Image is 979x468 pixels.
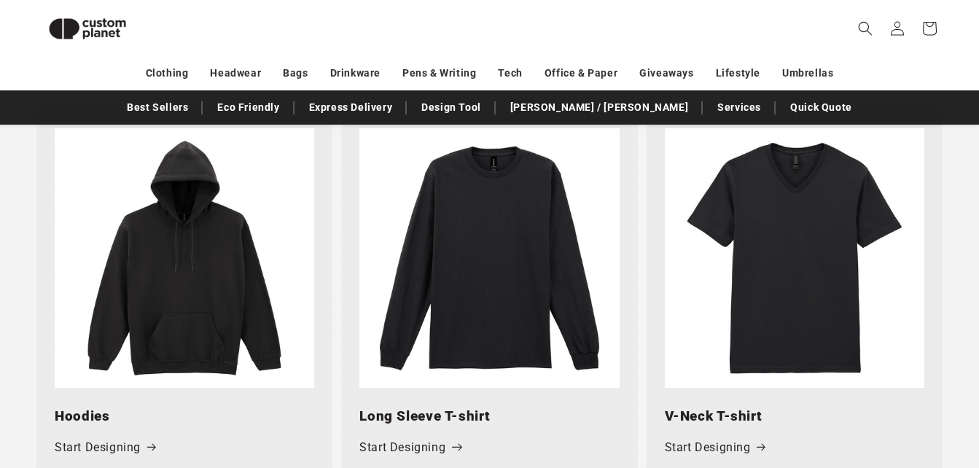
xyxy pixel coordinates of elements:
a: Pens & Writing [402,61,476,86]
a: Services [710,95,768,120]
iframe: Chat Widget [736,311,979,468]
h3: Long Sleeve T-shirt [359,406,619,426]
h3: Hoodies [55,406,314,426]
a: Design Tool [414,95,488,120]
a: Express Delivery [302,95,400,120]
a: Quick Quote [783,95,859,120]
img: Ultra Cotton™ adult long sleeve t-shirt [359,128,619,388]
a: Office & Paper [545,61,617,86]
a: Start Designing [359,437,460,459]
a: Lifestyle [716,61,760,86]
a: Clothing [146,61,189,86]
a: Headwear [210,61,261,86]
a: Start Designing [665,437,765,459]
a: Best Sellers [120,95,195,120]
a: Bags [283,61,308,86]
a: Start Designing [55,437,155,459]
a: Umbrellas [782,61,833,86]
img: Softstyle™ v-neck t-shirt [665,128,924,388]
a: Eco Friendly [210,95,286,120]
a: Giveaways [639,61,693,86]
summary: Search [849,12,881,44]
h3: V-Neck T-shirt [665,406,924,426]
a: Tech [498,61,522,86]
img: Heavy Blend hooded sweatshirt [55,128,314,388]
img: Custom Planet [36,6,139,52]
a: [PERSON_NAME] / [PERSON_NAME] [503,95,695,120]
a: Drinkware [330,61,381,86]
